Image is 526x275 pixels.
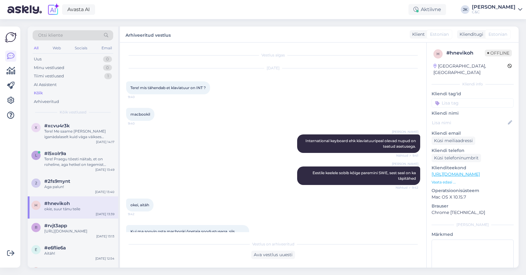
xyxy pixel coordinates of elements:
div: Aitäh! [44,251,114,256]
div: [PERSON_NAME] [432,222,514,228]
p: Chrome [TECHNICAL_ID] [432,209,514,216]
span: x [35,125,37,130]
div: All [33,44,40,52]
span: 9:40 [128,95,151,99]
p: Kliendi email [432,130,514,137]
div: [PERSON_NAME] [472,5,516,10]
span: Otsi kliente [38,32,63,39]
div: [DATE] 13:13 [96,234,114,239]
input: Lisa tag [432,98,514,108]
div: Küsi telefoninumbrit [432,154,481,162]
p: Brauser [432,203,514,209]
span: h [436,51,440,56]
div: [DATE] 13:40 [95,190,114,194]
div: 0 [103,56,112,62]
div: Vestlus algas [126,52,420,58]
div: Aktiivne [408,4,446,15]
div: okie, suur tänu teile [44,206,114,212]
span: #l5xolr9a [44,151,66,156]
span: [PERSON_NAME] [392,162,418,166]
div: [DATE] 13:39 [96,212,114,216]
span: #hnevikoh [44,201,70,206]
span: Eestile keelele sobib kõige paremini SWE, sest seal on ka täpitähed [313,170,417,181]
span: h [34,203,38,207]
span: Vestlus on arhiveeritud [252,241,294,247]
div: [URL][DOMAIN_NAME] [44,228,114,234]
span: Offline [485,50,512,56]
div: Küsi meiliaadressi [432,137,475,145]
span: #2fs9mynt [44,179,70,184]
p: Märkmed [432,231,514,238]
input: Lisa nimi [432,119,507,126]
p: Kliendi tag'id [432,91,514,97]
span: #xcvu4r3k [44,123,70,129]
div: Arhiveeritud [34,99,59,105]
span: macbookil [130,112,150,117]
div: Kliendi info [432,81,514,87]
div: Socials [74,44,89,52]
p: Klienditeekond [432,165,514,171]
span: Nähtud ✓ 9:42 [395,185,418,190]
span: 9:40 [128,121,151,126]
a: Avasta AI [62,4,95,15]
p: Mac OS X 10.15.7 [432,194,514,200]
div: [DATE] [126,65,420,71]
a: [PERSON_NAME]C&C [472,5,522,14]
span: 9:42 [128,212,151,216]
div: [GEOGRAPHIC_DATA], [GEOGRAPHIC_DATA] [433,63,508,76]
div: [DATE] 13:49 [95,167,114,172]
div: JK [461,5,469,14]
div: Tiimi vestlused [34,73,64,79]
span: #yshlzhv5 [44,267,68,273]
div: Web [51,44,62,52]
div: Email [100,44,113,52]
p: Operatsioonisüsteem [432,187,514,194]
span: okei, aitäh [130,203,149,207]
div: Aga palun! [44,184,114,190]
div: Ava vestlus uuesti [251,251,295,259]
span: Estonian [488,31,507,38]
span: Tere! mis tähendab et klaviatuur on INT ? [130,85,206,90]
span: [PERSON_NAME] [392,129,418,134]
span: e [35,247,37,252]
span: International keyboard ehk klaviatuuripeal olevad nupud on teatud asetusega. [305,138,417,149]
div: [DATE] 14:17 [96,140,114,144]
div: [DATE] 12:54 [95,256,114,261]
div: Uus [34,56,42,62]
div: # hnevikoh [446,49,485,57]
p: Vaata edasi ... [432,179,514,185]
div: AI Assistent [34,82,57,88]
div: Tere! Praegu tõesti näitab, et on roheline, aga hetkel on tegemist Airpodsidega, mis lähevad eelt... [44,156,114,167]
img: Askly Logo [5,31,17,43]
span: 2 [35,181,37,185]
div: Tere! Me saame [PERSON_NAME] iganädalaselt kuid väga väikses koguses - räägime tõesti mõnest üksi... [44,129,114,140]
span: #rvjt3app [44,223,67,228]
label: Arhiveeritud vestlus [126,30,171,39]
div: Klient [410,31,425,38]
div: 1 [104,73,112,79]
span: l [35,153,37,158]
span: Kõik vestlused [60,109,86,115]
span: Nähtud ✓ 9:41 [395,153,418,158]
p: Kliendi nimi [432,110,514,117]
a: [URL][DOMAIN_NAME] [432,171,480,177]
span: Kui ma soovin osta macbooki õpetaja soodustusega, siis kuidas ma tõestama pean, et [PERSON_NAME] ... [130,229,236,239]
p: Kliendi telefon [432,147,514,154]
div: Klienditugi [457,31,483,38]
span: r [35,225,38,230]
div: 0 [103,65,112,71]
div: Kõik [34,90,43,96]
img: explore-ai [47,3,60,16]
div: C&C [472,10,516,14]
div: Minu vestlused [34,65,64,71]
span: Estonian [430,31,449,38]
span: #e6flie6a [44,245,66,251]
